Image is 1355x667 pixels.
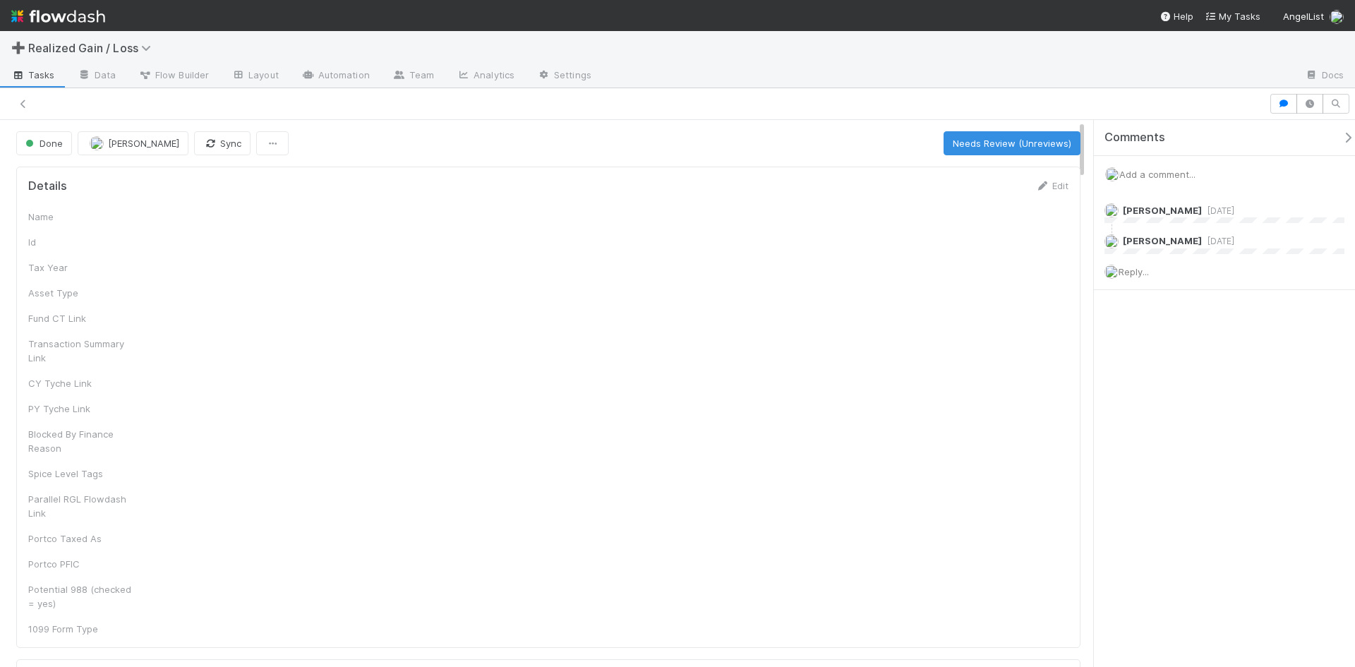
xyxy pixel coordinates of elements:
div: Tax Year [28,260,134,275]
a: Edit [1035,180,1068,191]
a: Docs [1294,65,1355,88]
img: avatar_66854b90-094e-431f-b713-6ac88429a2b8.png [1104,265,1119,279]
span: [DATE] [1202,205,1234,216]
span: Comments [1104,131,1165,145]
div: Blocked By Finance Reason [28,427,134,455]
img: avatar_66854b90-094e-431f-b713-6ac88429a2b8.png [1330,10,1344,24]
div: Transaction Summary Link [28,337,134,365]
div: Id [28,235,134,249]
div: Portco PFIC [28,557,134,571]
button: [PERSON_NAME] [78,131,188,155]
span: My Tasks [1205,11,1260,22]
span: Flow Builder [138,68,209,82]
a: Flow Builder [127,65,220,88]
span: [PERSON_NAME] [108,138,179,149]
img: avatar_66854b90-094e-431f-b713-6ac88429a2b8.png [1105,167,1119,181]
a: Automation [290,65,381,88]
button: Needs Review (Unreviews) [944,131,1080,155]
img: avatar_04ed6c9e-3b93-401c-8c3a-8fad1b1fc72c.png [1104,203,1119,217]
span: [PERSON_NAME] [1123,205,1202,216]
div: Asset Type [28,286,134,300]
img: avatar_04ed6c9e-3b93-401c-8c3a-8fad1b1fc72c.png [90,136,104,150]
div: Parallel RGL Flowdash Link [28,492,134,520]
div: Portco Taxed As [28,531,134,546]
button: Sync [194,131,251,155]
span: AngelList [1283,11,1324,22]
span: [DATE] [1202,236,1234,246]
a: Settings [526,65,603,88]
a: Analytics [445,65,526,88]
div: Name [28,210,134,224]
div: CY Tyche Link [28,376,134,390]
a: My Tasks [1205,9,1260,23]
a: Team [381,65,445,88]
span: Tasks [11,68,55,82]
a: Layout [220,65,290,88]
span: Reply... [1119,266,1149,277]
h5: Details [28,179,67,193]
div: Help [1160,9,1193,23]
div: PY Tyche Link [28,402,134,416]
span: ➕ [11,42,25,54]
img: logo-inverted-e16ddd16eac7371096b0.svg [11,4,105,28]
div: Potential 988 (checked = yes) [28,582,134,611]
div: Spice Level Tags [28,467,134,481]
div: Fund CT Link [28,311,134,325]
span: [PERSON_NAME] [1123,235,1202,246]
img: avatar_04ed6c9e-3b93-401c-8c3a-8fad1b1fc72c.png [1104,234,1119,248]
div: 1099 Form Type [28,622,134,636]
span: Add a comment... [1119,169,1196,180]
span: Realized Gain / Loss [28,41,158,55]
a: Data [66,65,127,88]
